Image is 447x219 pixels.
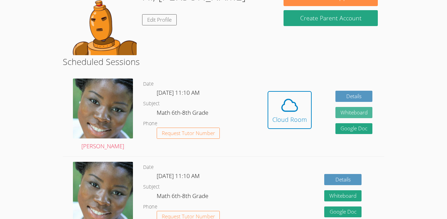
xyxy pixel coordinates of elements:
[324,174,362,185] a: Details
[73,79,133,151] a: [PERSON_NAME]
[324,190,362,201] button: Whiteboard
[157,108,210,119] dd: Math 6th-8th Grade
[143,80,154,88] dt: Date
[157,128,220,139] button: Request Tutor Number
[268,91,312,129] button: Cloud Room
[324,206,362,218] a: Google Doc
[143,100,160,108] dt: Subject
[143,203,157,211] dt: Phone
[157,191,210,203] dd: Math 6th-8th Grade
[63,55,385,68] h2: Scheduled Sessions
[142,14,177,25] a: Edit Profile
[162,131,215,136] span: Request Tutor Number
[162,214,215,219] span: Request Tutor Number
[272,115,307,124] div: Cloud Room
[284,10,378,26] button: Create Parent Account
[143,183,160,191] dt: Subject
[143,163,154,172] dt: Date
[73,79,133,138] img: 1000004422.jpg
[157,172,200,180] span: [DATE] 11:10 AM
[143,119,157,128] dt: Phone
[335,123,373,134] a: Google Doc
[335,107,373,118] button: Whiteboard
[157,89,200,96] span: [DATE] 11:10 AM
[335,91,373,102] a: Details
